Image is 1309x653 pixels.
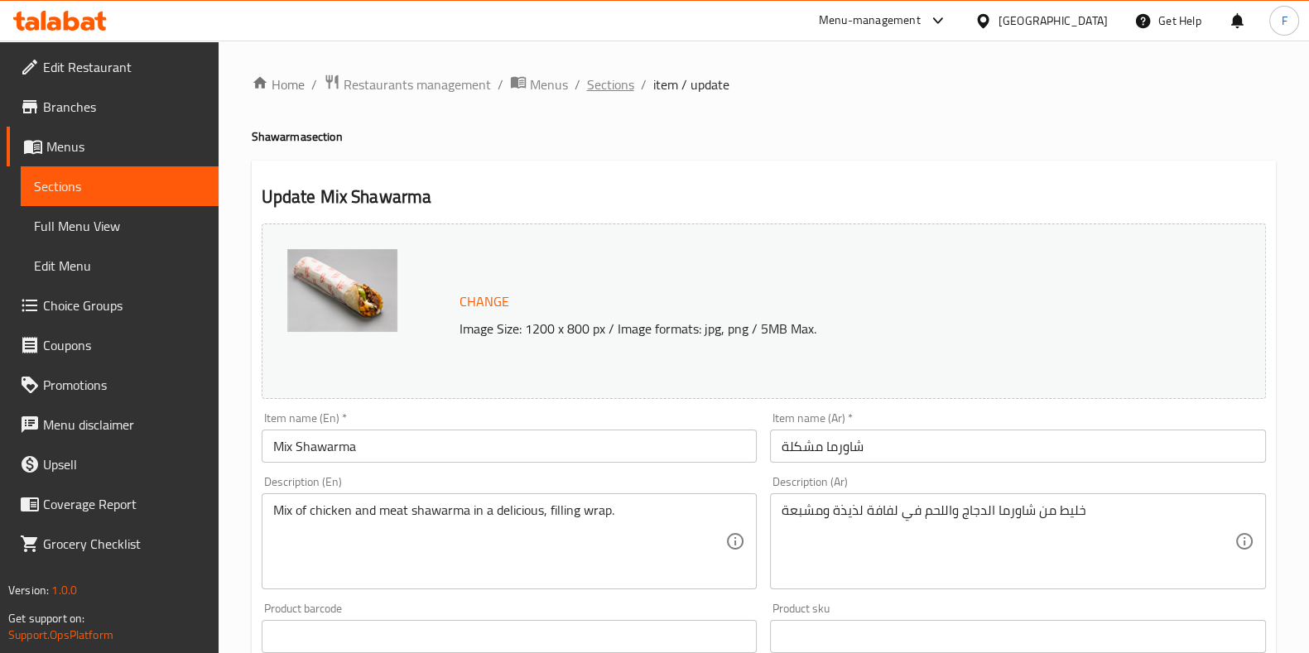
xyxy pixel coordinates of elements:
[34,176,205,196] span: Sections
[34,256,205,276] span: Edit Menu
[460,290,509,314] span: Change
[21,166,219,206] a: Sections
[819,11,921,31] div: Menu-management
[7,127,219,166] a: Menus
[252,74,1276,95] nav: breadcrumb
[43,415,205,435] span: Menu disclaimer
[311,74,317,94] li: /
[510,74,568,95] a: Menus
[43,454,205,474] span: Upsell
[43,494,205,514] span: Coverage Report
[43,295,205,315] span: Choice Groups
[7,444,219,484] a: Upsell
[262,620,758,653] input: Please enter product barcode
[273,502,726,581] textarea: Mix of chicken and meat shawarma in a delicious, filling wrap.
[21,246,219,286] a: Edit Menu
[7,87,219,127] a: Branches
[782,502,1234,581] textarea: خليط من شاورما الدجاج واللحم في لفافة لذيذة ومشبعة
[21,206,219,246] a: Full Menu View
[7,365,219,405] a: Promotions
[8,579,49,601] span: Version:
[7,47,219,87] a: Edit Restaurant
[324,74,491,95] a: Restaurants management
[8,624,113,646] a: Support.OpsPlatform
[770,620,1266,653] input: Please enter product sku
[43,335,205,355] span: Coupons
[7,286,219,325] a: Choice Groups
[587,74,634,94] a: Sections
[7,325,219,365] a: Coupons
[43,375,205,395] span: Promotions
[34,216,205,236] span: Full Menu View
[453,319,1168,339] p: Image Size: 1200 x 800 px / Image formats: jpg, png / 5MB Max.
[1281,12,1287,30] span: F
[653,74,729,94] span: item / update
[7,484,219,524] a: Coverage Report
[999,12,1108,30] div: [GEOGRAPHIC_DATA]
[530,74,568,94] span: Menus
[7,524,219,564] a: Grocery Checklist
[641,74,647,94] li: /
[7,405,219,444] a: Menu disclaimer
[453,285,516,319] button: Change
[46,137,205,156] span: Menus
[344,74,491,94] span: Restaurants management
[287,249,397,332] img: mmw_638905013856867510
[498,74,503,94] li: /
[43,97,205,117] span: Branches
[43,534,205,554] span: Grocery Checklist
[252,128,1276,145] h4: Shawarma section
[43,57,205,77] span: Edit Restaurant
[252,74,305,94] a: Home
[262,185,1266,209] h2: Update Mix Shawarma
[8,607,84,629] span: Get support on:
[51,579,77,601] span: 1.0.0
[575,74,580,94] li: /
[770,430,1266,463] input: Enter name Ar
[262,430,758,463] input: Enter name En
